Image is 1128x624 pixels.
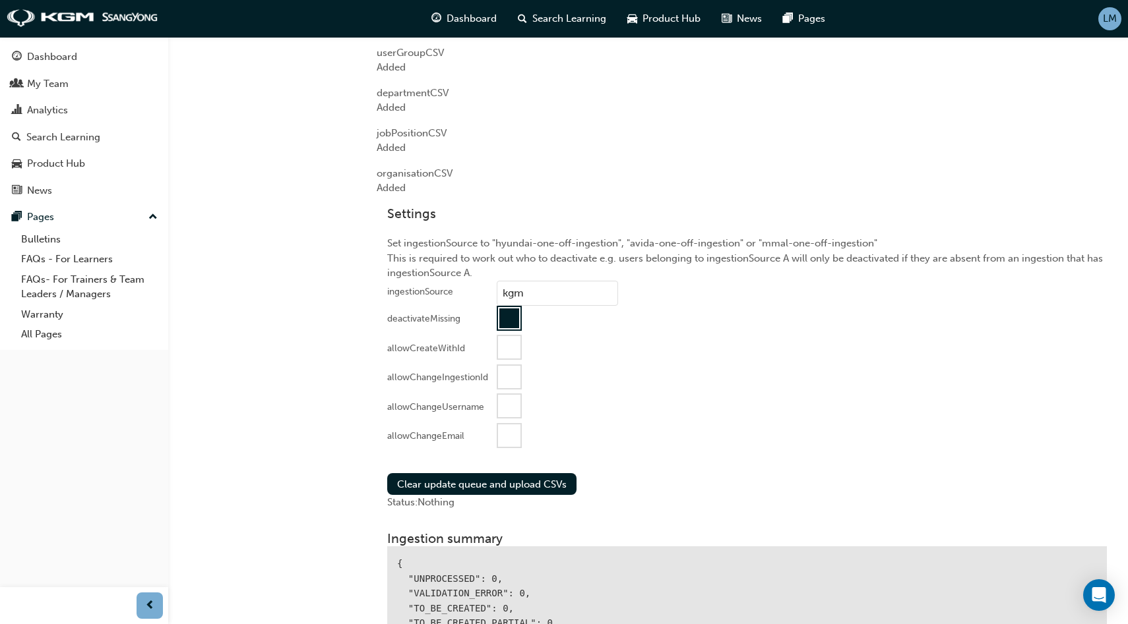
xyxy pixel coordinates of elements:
div: jobPosition CSV [377,115,1117,156]
h3: Ingestion summary [387,531,1107,546]
div: ingestionSource [387,285,453,298]
button: Pages [5,205,163,229]
div: allowChangeEmail [387,430,464,443]
span: search-icon [518,11,527,27]
div: Search Learning [26,130,100,145]
span: news-icon [12,185,22,197]
span: pages-icon [12,212,22,223]
div: allowChangeUsername [387,401,484,414]
button: Clear update queue and upload CSVs [387,473,577,495]
div: Status: Nothing [387,495,1107,510]
a: My Team [5,72,163,96]
a: Warranty [16,304,163,325]
span: search-icon [12,132,21,144]
span: News [737,11,762,26]
a: guage-iconDashboard [421,5,507,32]
div: Added [377,140,1117,156]
a: Analytics [5,98,163,123]
span: people-icon [12,78,22,90]
div: Analytics [27,103,68,118]
div: Set ingestionSource to "hyundai-one-off-ingestion", "avida-one-off-ingestion" or "mmal-one-off-in... [377,196,1117,463]
a: search-iconSearch Learning [507,5,617,32]
input: ingestionSource [497,281,618,306]
span: Product Hub [642,11,701,26]
span: Search Learning [532,11,606,26]
a: news-iconNews [711,5,772,32]
span: guage-icon [431,11,441,27]
span: Dashboard [447,11,497,26]
a: Bulletins [16,229,163,250]
button: LM [1098,7,1121,30]
div: deactivateMissing [387,312,460,326]
span: news-icon [722,11,732,27]
div: Dashboard [27,49,77,65]
div: organisation CSV [377,156,1117,196]
a: car-iconProduct Hub [617,5,711,32]
h3: Settings [387,206,1107,221]
a: Product Hub [5,152,163,176]
span: prev-icon [145,598,155,614]
div: Added [377,181,1117,196]
div: My Team [27,76,69,92]
span: car-icon [627,11,637,27]
div: userGroup CSV [377,35,1117,75]
div: News [27,183,52,198]
span: chart-icon [12,105,22,117]
span: car-icon [12,158,22,170]
span: guage-icon [12,51,22,63]
span: LM [1103,11,1117,26]
div: allowCreateWithId [387,342,465,355]
a: FAQs - For Learners [16,249,163,269]
div: Open Intercom Messenger [1083,579,1115,611]
a: FAQs- For Trainers & Team Leaders / Managers [16,269,163,304]
span: pages-icon [783,11,793,27]
a: All Pages [16,324,163,345]
div: Product Hub [27,156,85,171]
a: Search Learning [5,125,163,150]
div: department CSV [377,75,1117,115]
div: Pages [27,210,54,225]
div: Added [377,60,1117,75]
a: pages-iconPages [772,5,836,32]
span: up-icon [148,209,158,226]
div: allowChangeIngestionId [387,371,488,384]
a: News [5,179,163,203]
span: Pages [798,11,825,26]
button: DashboardMy TeamAnalyticsSearch LearningProduct HubNews [5,42,163,205]
img: kgm [7,9,158,28]
div: Added [377,100,1117,115]
a: Dashboard [5,45,163,69]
